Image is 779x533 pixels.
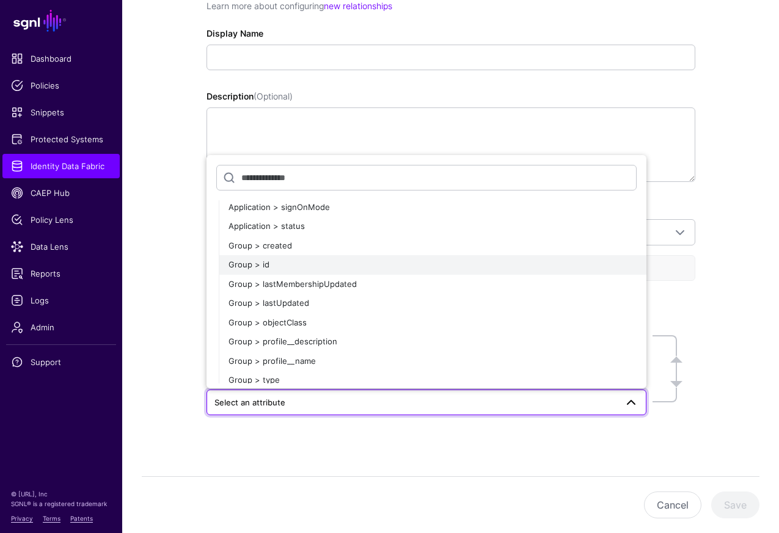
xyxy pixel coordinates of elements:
label: Description [207,90,293,103]
a: new relationships [324,1,392,11]
a: Terms [43,515,60,522]
span: Dashboard [11,53,111,65]
button: Application > signOnMode [219,198,646,217]
a: Admin [2,315,120,339]
span: Reports [11,267,111,280]
span: Group > type [229,375,280,385]
button: Group > lastMembershipUpdated [219,275,646,294]
label: Display Name [207,27,263,40]
span: Group > lastUpdated [229,298,309,308]
span: Logs [11,294,111,306]
span: Select an attribute [214,397,285,407]
a: Data Lens [2,234,120,259]
span: Policies [11,79,111,92]
a: Identity Data Fabric [2,154,120,178]
span: Application > signOnMode [229,202,330,212]
span: CAEP Hub [11,187,111,199]
span: Group > id [229,259,269,269]
span: Snippets [11,106,111,118]
button: Group > lastUpdated [219,294,646,313]
p: SGNL® is a registered trademark [11,499,111,509]
span: Policy Lens [11,214,111,226]
p: © [URL], Inc [11,489,111,499]
span: (Optional) [254,91,293,101]
a: Logs [2,288,120,313]
button: Group > objectClass [219,313,646,333]
span: Support [11,356,111,368]
button: Group > type [219,371,646,390]
span: Group > objectClass [229,317,307,327]
button: Cancel [644,491,701,518]
span: Protected Systems [11,133,111,145]
a: Protected Systems [2,127,120,151]
a: Snippets [2,100,120,125]
span: Group > profile__description [229,336,337,346]
a: Reports [2,261,120,286]
button: Group > id [219,255,646,275]
span: Application > status [229,221,305,231]
span: Group > lastMembershipUpdated [229,279,357,289]
a: CAEP Hub [2,181,120,205]
a: Dashboard [2,46,120,71]
a: Patents [70,515,93,522]
button: Group > profile__name [219,352,646,371]
a: SGNL [7,7,115,34]
span: Admin [11,321,111,333]
span: Identity Data Fabric [11,160,111,172]
button: Group > profile__description [219,332,646,352]
a: Policy Lens [2,208,120,232]
button: Application > status [219,217,646,236]
a: Policies [2,73,120,98]
span: Group > profile__name [229,356,316,366]
button: Group > created [219,236,646,256]
span: Group > created [229,241,292,250]
span: Data Lens [11,241,111,253]
a: Privacy [11,515,33,522]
